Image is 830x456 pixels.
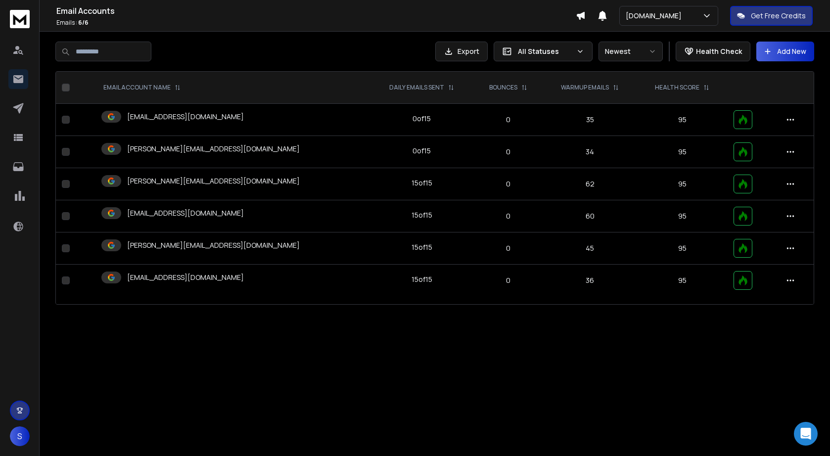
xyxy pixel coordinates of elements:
p: 0 [479,115,537,125]
div: 15 of 15 [412,242,432,252]
button: S [10,426,30,446]
button: Newest [599,42,663,61]
td: 62 [543,168,637,200]
p: [EMAIL_ADDRESS][DOMAIN_NAME] [127,273,244,282]
td: 35 [543,104,637,136]
div: 15 of 15 [412,274,432,284]
p: Health Check [696,46,742,56]
div: Open Intercom Messenger [794,422,818,446]
button: Get Free Credits [730,6,813,26]
button: Add New [756,42,814,61]
p: WARMUP EMAILS [561,84,609,91]
p: 0 [479,243,537,253]
td: 95 [637,265,727,297]
p: 0 [479,275,537,285]
td: 95 [637,104,727,136]
p: [EMAIL_ADDRESS][DOMAIN_NAME] [127,208,244,218]
p: [EMAIL_ADDRESS][DOMAIN_NAME] [127,112,244,122]
p: 0 [479,147,537,157]
p: BOUNCES [489,84,517,91]
p: Emails : [56,19,576,27]
td: 34 [543,136,637,168]
div: 0 of 15 [413,146,431,156]
p: DAILY EMAILS SENT [389,84,444,91]
p: 0 [479,179,537,189]
img: logo [10,10,30,28]
div: 0 of 15 [413,114,431,124]
p: [PERSON_NAME][EMAIL_ADDRESS][DOMAIN_NAME] [127,240,300,250]
td: 95 [637,200,727,232]
p: Get Free Credits [751,11,806,21]
p: HEALTH SCORE [655,84,699,91]
td: 36 [543,265,637,297]
div: 15 of 15 [412,178,432,188]
td: 60 [543,200,637,232]
h1: Email Accounts [56,5,576,17]
td: 95 [637,136,727,168]
td: 45 [543,232,637,265]
button: Health Check [676,42,750,61]
div: 15 of 15 [412,210,432,220]
p: All Statuses [518,46,572,56]
p: [DOMAIN_NAME] [626,11,686,21]
span: 6 / 6 [78,18,89,27]
td: 95 [637,232,727,265]
p: 0 [479,211,537,221]
p: [PERSON_NAME][EMAIL_ADDRESS][DOMAIN_NAME] [127,144,300,154]
div: EMAIL ACCOUNT NAME [103,84,181,91]
p: [PERSON_NAME][EMAIL_ADDRESS][DOMAIN_NAME] [127,176,300,186]
button: Export [435,42,488,61]
td: 95 [637,168,727,200]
